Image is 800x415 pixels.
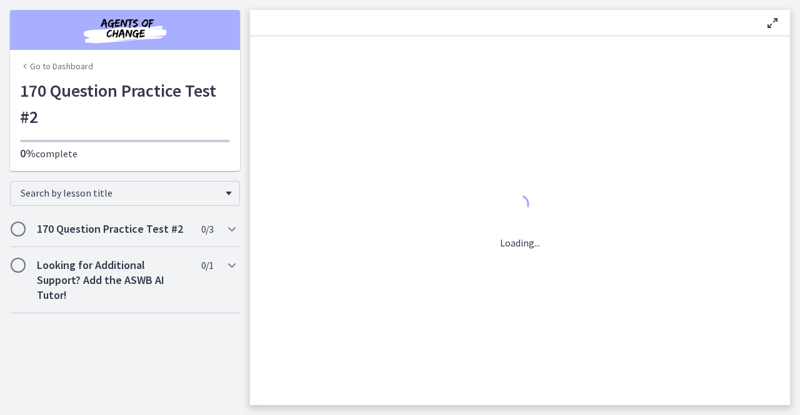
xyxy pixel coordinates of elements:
h2: 170 Question Practice Test #2 [37,222,189,237]
div: 1 [500,192,540,220]
h1: 170 Question Practice Test #2 [20,77,230,130]
a: Go to Dashboard [20,60,93,72]
img: Agents of Change [50,15,200,45]
div: Search by lesson title [10,181,240,206]
p: complete [20,146,230,161]
span: 0% [20,146,36,160]
span: Search by lesson title [21,187,219,199]
p: Loading... [500,235,540,250]
span: 0 / 1 [201,258,213,273]
h2: Looking for Additional Support? Add the ASWB AI Tutor! [37,258,189,303]
span: 0 / 3 [201,222,213,237]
